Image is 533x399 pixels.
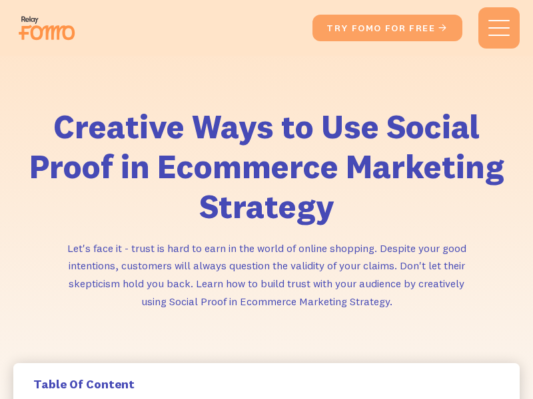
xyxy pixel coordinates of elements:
[478,7,520,49] div: menu
[438,22,448,34] span: 
[312,15,462,41] a: try fomo for free
[67,239,466,311] p: Let's face it - trust is hard to earn in the world of online shopping. Despite your good intentio...
[13,106,520,226] h1: Creative Ways to Use Social Proof in Ecommerce Marketing Strategy
[33,376,500,392] h5: Table Of Content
